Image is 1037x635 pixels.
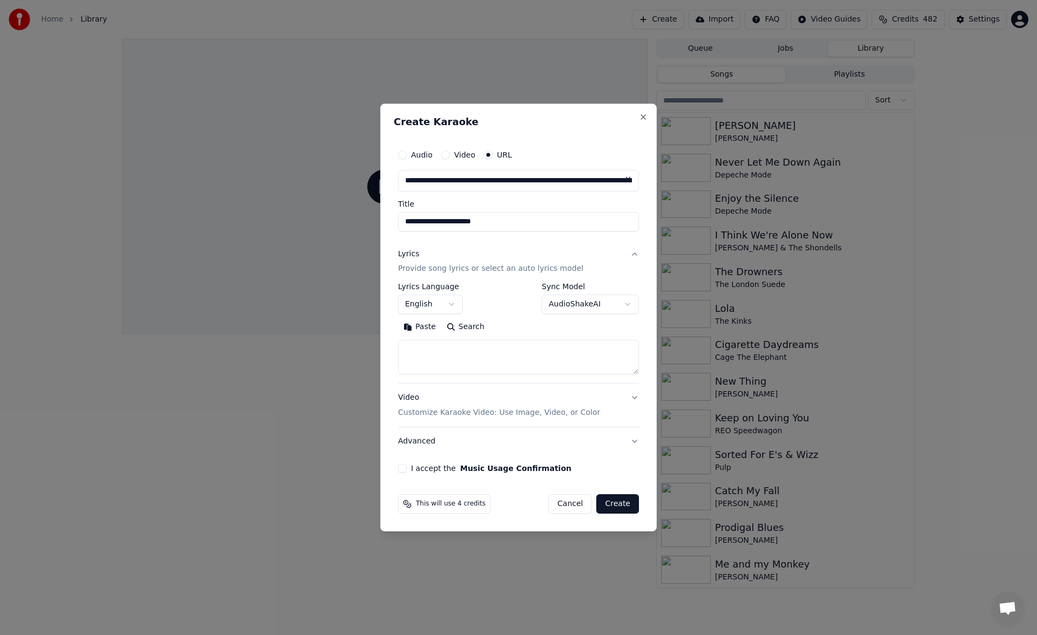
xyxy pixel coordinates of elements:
button: Cancel [548,494,592,514]
button: Search [441,319,490,336]
button: LyricsProvide song lyrics or select an auto lyrics model [398,240,639,283]
p: Provide song lyrics or select an auto lyrics model [398,264,583,275]
button: Create [596,494,639,514]
label: Audio [411,151,433,159]
p: Customize Karaoke Video: Use Image, Video, or Color [398,407,600,418]
span: This will use 4 credits [416,500,486,508]
label: Title [398,200,639,208]
label: I accept the [411,465,571,472]
label: Sync Model [542,283,639,291]
label: Video [454,151,475,159]
div: Video [398,393,600,419]
button: I accept the [460,465,571,472]
button: VideoCustomize Karaoke Video: Use Image, Video, or Color [398,384,639,427]
button: Paste [398,319,441,336]
h2: Create Karaoke [394,117,643,127]
button: Advanced [398,427,639,455]
label: URL [497,151,512,159]
div: Lyrics [398,249,419,260]
div: LyricsProvide song lyrics or select an auto lyrics model [398,283,639,384]
label: Lyrics Language [398,283,463,291]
